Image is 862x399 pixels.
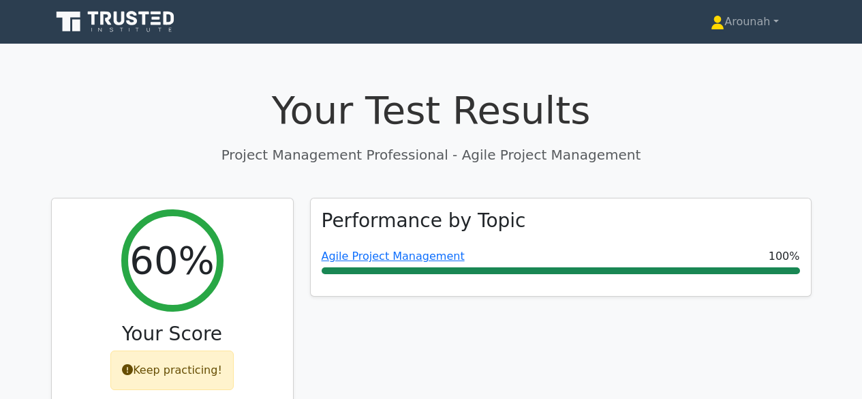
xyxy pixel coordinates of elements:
[63,323,282,346] h3: Your Score
[322,209,526,233] h3: Performance by Topic
[129,237,214,283] h2: 60%
[678,8,811,35] a: Arounah
[769,248,800,265] span: 100%
[110,351,234,390] div: Keep practicing!
[322,250,465,263] a: Agile Project Management
[51,87,812,133] h1: Your Test Results
[51,145,812,165] p: Project Management Professional - Agile Project Management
